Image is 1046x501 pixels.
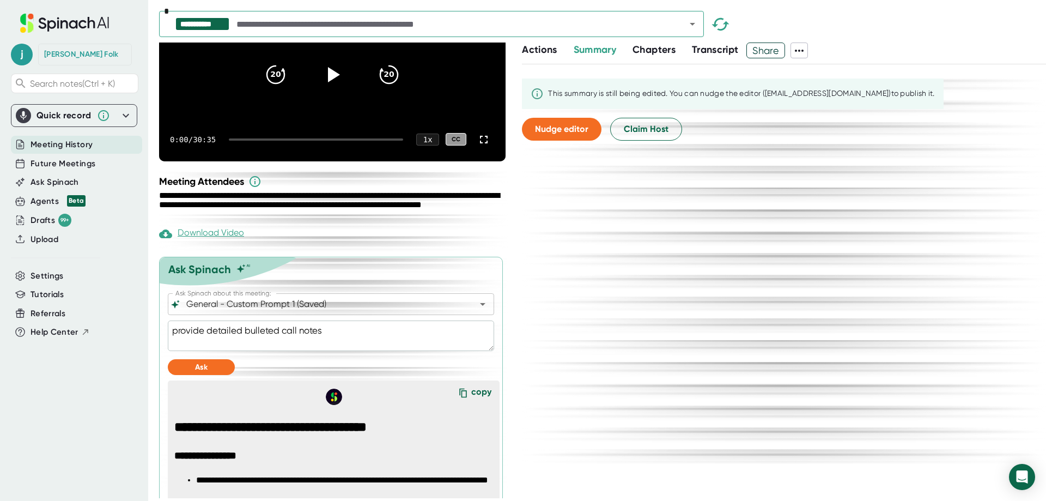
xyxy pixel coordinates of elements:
[44,50,118,59] div: Janice Folk
[548,89,935,99] div: This summary is still being edited. You can nudge the editor ([EMAIL_ADDRESS][DOMAIN_NAME]) to pu...
[31,158,95,170] button: Future Meetings
[416,134,439,146] div: 1 x
[31,270,64,282] button: Settings
[31,195,86,208] div: Agents
[30,79,115,89] span: Search notes (Ctrl + K)
[168,321,494,351] textarea: provide detailed bulleted call notes
[446,133,466,146] div: CC
[692,44,739,56] span: Transcript
[475,297,490,312] button: Open
[31,233,58,246] button: Upload
[31,195,86,208] button: Agents Beta
[574,43,616,57] button: Summary
[746,43,785,58] button: Share
[633,43,676,57] button: Chapters
[31,326,90,339] button: Help Center
[159,175,508,188] div: Meeting Attendees
[610,118,682,141] button: Claim Host
[692,43,739,57] button: Transcript
[633,44,676,56] span: Chapters
[31,214,71,227] div: Drafts
[31,326,78,339] span: Help Center
[522,43,557,57] button: Actions
[31,214,71,227] button: Drafts 99+
[1009,464,1035,490] div: Open Intercom Messenger
[67,195,86,207] div: Beta
[31,176,79,189] button: Ask Spinach
[574,44,616,56] span: Summary
[11,44,33,65] span: j
[624,123,668,136] span: Claim Host
[37,110,92,121] div: Quick record
[168,263,231,276] div: Ask Spinach
[522,118,601,141] button: Nudge editor
[31,288,64,301] button: Tutorials
[170,135,216,144] div: 0:00 / 30:35
[535,124,588,134] span: Nudge editor
[471,387,491,401] div: copy
[16,105,132,126] div: Quick record
[31,138,93,151] button: Meeting History
[522,44,557,56] span: Actions
[168,359,235,375] button: Ask
[747,41,784,60] span: Share
[159,227,244,240] div: Download Video
[685,16,700,32] button: Open
[184,297,459,312] input: What can we do to help?
[31,307,65,320] button: Referrals
[195,363,208,372] span: Ask
[58,214,71,227] div: 99+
